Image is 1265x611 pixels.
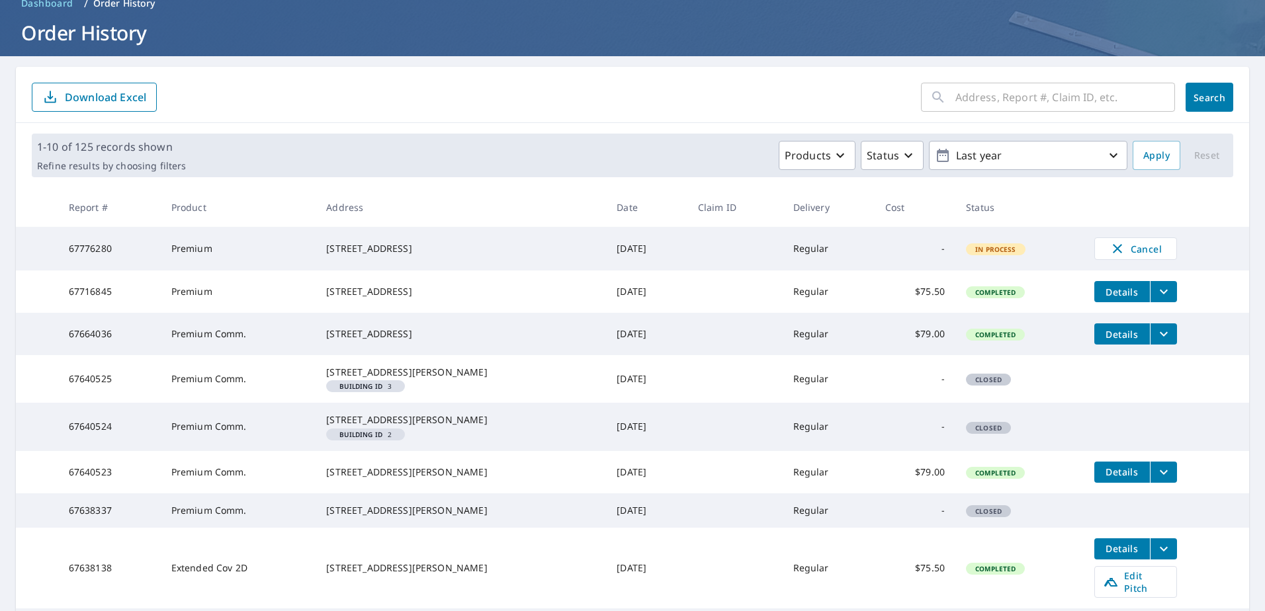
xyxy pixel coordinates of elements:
th: Status [955,188,1084,227]
td: [DATE] [606,355,687,403]
td: $75.50 [875,528,956,608]
a: Edit Pitch [1094,566,1177,598]
td: 67640525 [58,355,161,403]
td: Regular [783,313,875,355]
td: Premium Comm. [161,355,316,403]
td: [DATE] [606,313,687,355]
td: Regular [783,528,875,608]
p: Products [785,147,831,163]
p: Refine results by choosing filters [37,160,186,172]
button: Apply [1133,141,1180,170]
button: detailsBtn-67640523 [1094,462,1150,483]
td: Premium Comm. [161,403,316,450]
span: Closed [967,375,1010,384]
td: 67776280 [58,227,161,270]
div: [STREET_ADDRESS][PERSON_NAME] [326,504,595,517]
td: 67664036 [58,313,161,355]
td: 67716845 [58,270,161,313]
div: [STREET_ADDRESS][PERSON_NAME] [326,561,595,575]
th: Address [316,188,606,227]
button: Status [861,141,924,170]
td: 67640523 [58,451,161,493]
td: Regular [783,227,875,270]
th: Claim ID [687,188,783,227]
div: [STREET_ADDRESS][PERSON_NAME] [326,413,595,427]
button: detailsBtn-67638138 [1094,538,1150,559]
td: 67640524 [58,403,161,450]
td: [DATE] [606,403,687,450]
td: Regular [783,403,875,450]
th: Cost [875,188,956,227]
span: Apply [1143,147,1170,164]
td: Premium Comm. [161,493,316,528]
p: Last year [951,144,1106,167]
td: $79.00 [875,313,956,355]
p: 1-10 of 125 records shown [37,139,186,155]
button: detailsBtn-67664036 [1094,323,1150,345]
td: [DATE] [606,270,687,313]
button: Last year [929,141,1127,170]
span: 2 [331,431,400,438]
th: Report # [58,188,161,227]
em: Building ID [339,431,382,438]
td: Premium Comm. [161,451,316,493]
td: Premium Comm. [161,313,316,355]
td: Extended Cov 2D [161,528,316,608]
span: Details [1102,542,1142,555]
div: [STREET_ADDRESS][PERSON_NAME] [326,366,595,379]
div: [STREET_ADDRESS] [326,327,595,341]
span: Details [1102,466,1142,478]
span: Details [1102,286,1142,298]
td: - [875,355,956,403]
button: filesDropdownBtn-67638138 [1150,538,1177,559]
div: [STREET_ADDRESS][PERSON_NAME] [326,466,595,479]
td: - [875,403,956,450]
td: Premium [161,270,316,313]
button: filesDropdownBtn-67664036 [1150,323,1177,345]
span: Edit Pitch [1103,569,1168,594]
span: Completed [967,564,1024,573]
th: Product [161,188,316,227]
td: $75.50 [875,270,956,313]
td: [DATE] [606,451,687,493]
span: Cancel [1108,241,1163,257]
td: 67638138 [58,528,161,608]
span: Closed [967,423,1010,432]
div: [STREET_ADDRESS] [326,242,595,255]
em: Building ID [339,383,382,389]
span: Completed [967,468,1024,477]
td: Regular [783,493,875,528]
span: Completed [967,288,1024,297]
button: filesDropdownBtn-67716845 [1150,281,1177,302]
th: Delivery [783,188,875,227]
td: [DATE] [606,528,687,608]
button: Search [1186,83,1233,112]
button: detailsBtn-67716845 [1094,281,1150,302]
td: $79.00 [875,451,956,493]
td: [DATE] [606,227,687,270]
p: Status [867,147,899,163]
span: 3 [331,383,400,389]
td: Regular [783,270,875,313]
h1: Order History [16,19,1249,46]
div: [STREET_ADDRESS] [326,285,595,298]
td: Regular [783,355,875,403]
td: - [875,493,956,528]
td: - [875,227,956,270]
span: Closed [967,507,1010,516]
button: filesDropdownBtn-67640523 [1150,462,1177,483]
span: Search [1196,91,1223,104]
th: Date [606,188,687,227]
span: In Process [967,245,1024,254]
span: Details [1102,328,1142,341]
p: Download Excel [65,90,146,104]
input: Address, Report #, Claim ID, etc. [955,79,1175,116]
button: Products [779,141,855,170]
span: Completed [967,330,1024,339]
td: [DATE] [606,493,687,528]
td: Regular [783,451,875,493]
button: Download Excel [32,83,157,112]
button: Cancel [1094,237,1177,260]
td: Premium [161,227,316,270]
td: 67638337 [58,493,161,528]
